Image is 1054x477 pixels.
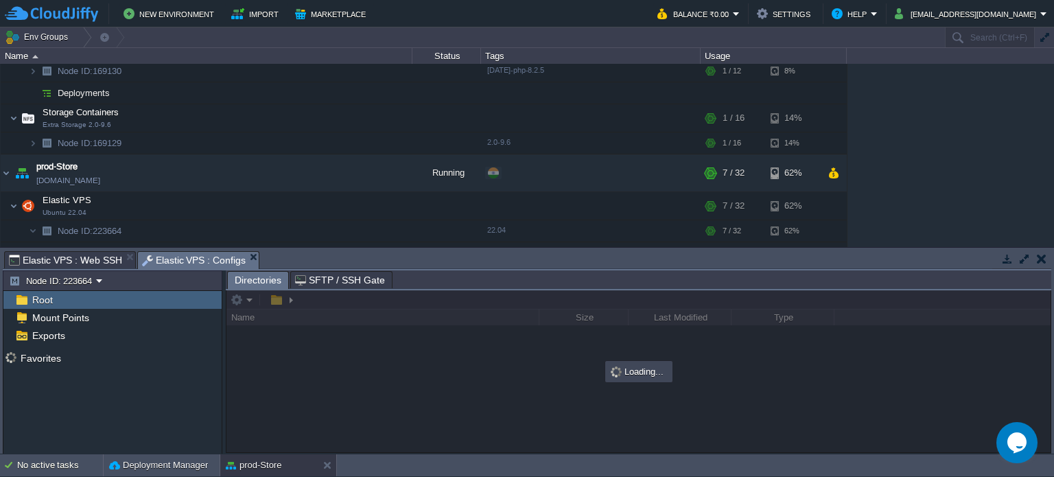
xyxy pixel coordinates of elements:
span: [DOMAIN_NAME] [36,174,100,187]
span: [TECHNICAL_ID] [68,242,141,264]
span: Favorites [18,352,63,364]
button: Balance ₹0.00 [657,5,733,22]
img: CloudJiffy [5,5,98,23]
span: Directories [235,272,281,289]
a: prod-Store [36,160,78,174]
button: Marketplace [295,5,370,22]
span: Elastic VPS : Web SSH [9,252,122,268]
a: Storage ContainersExtra Storage 2.0-9.6 [41,107,121,117]
span: [DATE]-php-8.2.5 [487,66,544,74]
img: AMDAwAAAACH5BAEAAAAALAAAAAABAAEAAAICRAEAOw== [29,132,37,154]
iframe: chat widget [996,422,1040,463]
img: AMDAwAAAACH5BAEAAAAALAAAAAABAAEAAAICRAEAOw== [37,220,56,242]
img: AMDAwAAAACH5BAEAAAAALAAAAAABAAEAAAICRAEAOw== [10,104,18,132]
button: Help [832,5,871,22]
img: AMDAwAAAACH5BAEAAAAALAAAAAABAAEAAAICRAEAOw== [29,60,37,82]
span: SFTP / SSH Gate [295,272,385,288]
img: AMDAwAAAACH5BAEAAAAALAAAAAABAAEAAAICRAEAOw== [45,242,65,264]
div: 7 / 32 [723,220,741,242]
div: 7 / 32 [723,154,745,191]
a: Node ID:169129 [56,137,124,149]
img: AMDAwAAAACH5BAEAAAAALAAAAAABAAEAAAICRAEAOw== [37,82,56,104]
span: Ubuntu 22.04 [43,209,86,217]
span: Storage Containers [41,106,121,118]
div: Loading... [607,362,671,381]
a: Mount Points [30,312,91,324]
a: Favorites [18,353,63,364]
div: 1 / 16 [723,132,741,154]
button: Import [231,5,283,22]
span: Elastic VPS [41,194,93,206]
div: 1 / 16 [723,104,745,132]
img: AMDAwAAAACH5BAEAAAAALAAAAAABAAEAAAICRAEAOw== [19,192,38,220]
div: 1 / 12 [723,60,741,82]
div: Tags [482,48,700,64]
div: 14% [771,104,815,132]
img: AMDAwAAAACH5BAEAAAAALAAAAAABAAEAAAICRAEAOw== [37,242,45,264]
button: [EMAIL_ADDRESS][DOMAIN_NAME] [895,5,1040,22]
span: Node ID: [58,138,93,148]
div: 7 / 32 [723,192,745,220]
button: Settings [757,5,815,22]
button: Node ID: 223664 [9,275,96,287]
button: New Environment [124,5,218,22]
img: AMDAwAAAACH5BAEAAAAALAAAAAABAAEAAAICRAEAOw== [32,55,38,58]
button: Env Groups [5,27,73,47]
div: 62% [771,154,815,191]
div: 62% [771,220,815,242]
span: Node ID: [58,226,93,236]
a: Elastic VPSUbuntu 22.04 [41,195,93,205]
span: 22.04 [487,226,506,234]
img: AMDAwAAAACH5BAEAAAAALAAAAAABAAEAAAICRAEAOw== [19,104,38,132]
img: AMDAwAAAACH5BAEAAAAALAAAAAABAAEAAAICRAEAOw== [29,82,37,104]
span: 169130 [56,65,124,77]
span: Elastic VPS : Configs [142,252,246,269]
a: Node ID:223664 [56,225,124,237]
img: AMDAwAAAACH5BAEAAAAALAAAAAABAAEAAAICRAEAOw== [37,132,56,154]
button: Deployment Manager [109,458,208,472]
span: 223664 [56,225,124,237]
span: 2.0-9.6 [487,138,511,146]
span: 169129 [56,137,124,149]
div: Running [412,154,481,191]
div: 62% [771,192,815,220]
a: Root [30,294,55,306]
span: Node ID: [58,66,93,76]
div: Usage [701,48,846,64]
button: prod-Store [226,458,281,472]
div: No active tasks [17,454,103,476]
a: Deployments [56,87,112,99]
img: AMDAwAAAACH5BAEAAAAALAAAAAABAAEAAAICRAEAOw== [12,154,32,191]
div: 14% [771,132,815,154]
div: Name [1,48,412,64]
a: Exports [30,329,67,342]
img: AMDAwAAAACH5BAEAAAAALAAAAAABAAEAAAICRAEAOw== [29,220,37,242]
span: Extra Storage 2.0-9.6 [43,121,111,129]
img: AMDAwAAAACH5BAEAAAAALAAAAAABAAEAAAICRAEAOw== [37,60,56,82]
a: Node ID:169130 [56,65,124,77]
div: Status [413,48,480,64]
div: 8% [771,60,815,82]
img: AMDAwAAAACH5BAEAAAAALAAAAAABAAEAAAICRAEAOw== [10,192,18,220]
img: AMDAwAAAACH5BAEAAAAALAAAAAABAAEAAAICRAEAOw== [1,154,12,191]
